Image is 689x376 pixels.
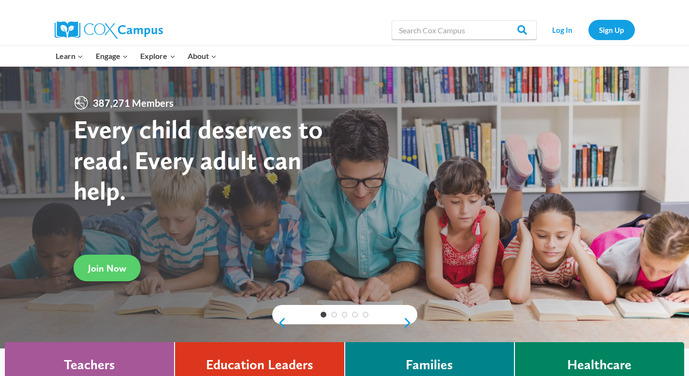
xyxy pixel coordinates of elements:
[542,20,584,40] a: Log In
[206,357,313,373] h4: Education Leaders
[342,312,348,318] a: 3
[331,312,337,318] a: 2
[588,20,635,40] a: Sign Up
[542,20,635,40] nav: Secondary Navigation
[363,312,368,318] a: 5
[406,357,453,373] h4: Families
[50,46,223,66] nav: Primary Navigation
[140,50,175,62] span: Explore
[272,313,417,333] div: content slider buttons
[89,95,177,111] span: 387,271 Members
[73,255,141,281] a: Join Now
[55,21,163,39] img: Cox Campus
[73,114,323,206] strong: Every child deserves to read. Every adult can help.
[321,312,326,318] a: 1
[88,262,126,274] span: Join Now
[403,317,417,329] a: next
[352,312,358,318] a: 4
[272,317,287,329] a: previous
[56,50,83,62] span: Learn
[96,50,128,62] span: Engage
[567,357,631,373] h4: Healthcare
[188,50,217,62] span: About
[64,357,115,373] h4: Teachers
[392,20,537,40] input: Search Cox Campus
